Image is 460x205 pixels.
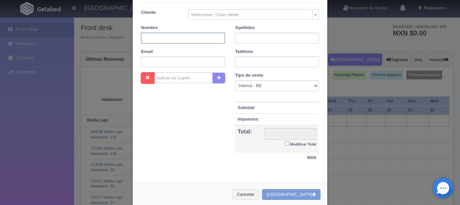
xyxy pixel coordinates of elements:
[235,114,262,125] th: Impuestos:
[235,125,262,152] th: Total:
[136,9,183,16] label: Cliente
[232,189,259,200] button: Cancelar
[141,49,153,55] label: Email
[235,102,262,114] th: Subtotal:
[235,49,253,55] label: Teléfono
[290,142,316,146] small: Modificar Total
[188,9,319,20] a: Seleccionar / Crear cliente
[235,72,263,79] label: Tipo de venta
[307,155,316,160] strong: MXN
[191,10,310,20] span: Seleccionar / Crear cliente
[235,25,255,31] label: Apellidos
[141,25,158,31] label: Nombre
[154,72,213,83] input: Aplicar un Cupón
[285,141,289,146] input: Modificar Total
